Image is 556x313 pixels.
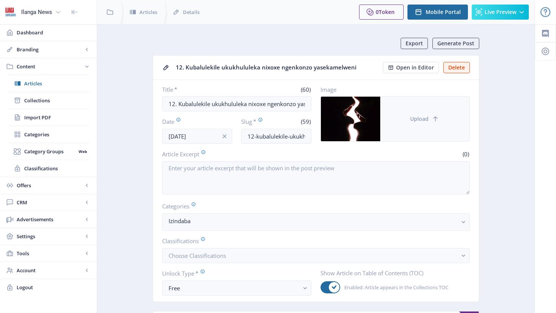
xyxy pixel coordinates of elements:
[217,129,232,144] button: info
[21,4,52,20] div: Ilanga News
[379,8,395,15] span: Token
[17,267,83,274] span: Account
[162,281,311,296] button: Free
[432,38,479,49] button: Generate Post
[162,96,311,111] input: Type Article Title ...
[406,40,423,46] span: Export
[8,75,89,92] a: Articles
[8,126,89,143] a: Categories
[24,114,89,121] span: Import PDF
[321,86,464,93] label: Image
[162,213,470,231] button: Izindaba
[383,62,439,73] button: Open in Editor
[321,269,464,277] label: Show Article on Table of Contents (TOC)
[17,233,83,240] span: Settings
[426,9,461,15] span: Mobile Portal
[8,143,89,160] a: Category GroupsWeb
[241,117,273,126] label: Slug
[17,199,83,206] span: CRM
[5,6,17,18] img: 6e32966d-d278-493e-af78-9af65f0c2223.png
[17,250,83,257] span: Tools
[8,160,89,177] a: Classifications
[17,284,91,291] span: Logout
[24,97,89,104] span: Collections
[359,5,404,20] button: 0Token
[24,131,89,138] span: Categories
[300,86,311,93] span: (60)
[169,284,299,293] div: Free
[169,252,226,259] span: Choose Classifications
[401,38,428,49] button: Export
[8,92,89,109] a: Collections
[17,216,83,223] span: Advertisements
[300,118,311,125] span: (59)
[76,148,89,155] nb-badge: Web
[8,109,89,126] a: Import PDF
[176,62,378,73] div: 12. Kubalulekile ukukhululeka nixoxe ngenkonzo yasekamelweni
[169,216,457,225] nb-select-label: Izindaba
[24,165,89,172] span: Classifications
[24,148,76,155] span: Category Groups
[462,150,470,158] span: (0)
[162,202,464,210] label: Categories
[437,40,474,46] span: Generate Post
[17,46,83,53] span: Branding
[17,182,83,189] span: Offers
[139,8,157,16] span: Articles
[241,129,311,144] input: this-is-how-a-slug-looks-like
[162,129,232,144] input: Publishing Date
[472,5,529,20] button: Live Preview
[162,117,226,126] label: Date
[162,269,305,278] label: Unlock Type
[396,65,434,71] span: Open in Editor
[24,80,89,87] span: Articles
[485,9,516,15] span: Live Preview
[183,8,200,16] span: Details
[162,150,313,158] label: Article Excerpt
[162,248,470,263] button: Choose Classifications
[221,133,228,140] nb-icon: info
[162,237,464,245] label: Classifications
[17,63,83,70] span: Content
[17,29,91,36] span: Dashboard
[407,5,468,20] button: Mobile Portal
[162,86,234,93] label: Title
[340,283,448,292] span: Enabled: Article appears in the Collections TOC
[380,97,469,141] button: Upload
[410,116,429,122] span: Upload
[443,62,470,73] button: Delete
